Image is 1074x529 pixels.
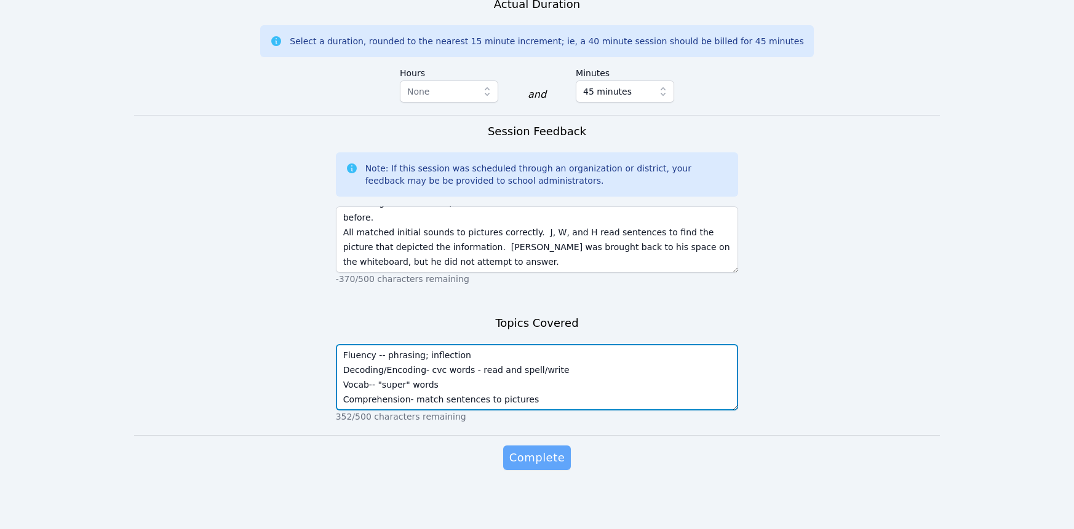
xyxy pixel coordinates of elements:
[400,62,498,80] label: Hours
[488,123,586,140] h3: Session Feedback
[336,206,739,273] textarea: [PERSON_NAME], [PERSON_NAME], and [PERSON_NAME] worked well and participated. Aljur logged in lat...
[528,87,546,102] div: and
[290,35,803,47] div: Select a duration, rounded to the nearest 15 minute increment; ie, a 40 minute session should be ...
[400,80,498,103] button: None
[495,315,578,332] h3: Topics Covered
[336,344,739,410] textarea: Fluency -- phrasing; inflection Decoding/Encoding- cvc words - read and spell/write Vocab-- "supe...
[576,80,674,103] button: 45 minutes
[336,410,739,423] p: 352/500 characters remaining
[336,273,739,285] p: -370/500 characters remaining
[509,449,565,466] span: Complete
[365,162,729,187] div: Note: If this session was scheduled through an organization or district, your feedback may be be ...
[576,62,674,80] label: Minutes
[407,87,430,96] span: None
[503,445,571,470] button: Complete
[583,84,632,99] span: 45 minutes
